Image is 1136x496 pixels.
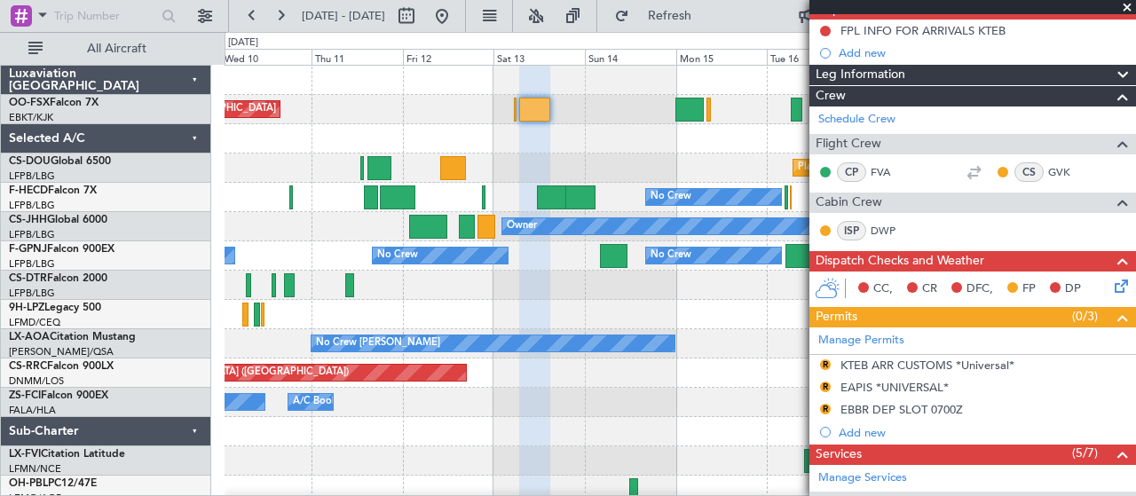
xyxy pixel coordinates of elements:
[837,221,866,240] div: ISP
[840,358,1014,373] div: KTEB ARR CUSTOMS *Universal*
[9,316,60,329] a: LFMD/CEQ
[9,478,48,489] span: OH-PBL
[9,345,114,358] a: [PERSON_NAME]/QSA
[312,49,403,65] div: Thu 11
[9,303,44,313] span: 9H-LPZ
[221,49,312,65] div: Wed 10
[922,280,937,298] span: CR
[871,164,911,180] a: FVA
[9,169,55,183] a: LFPB/LBG
[9,332,50,342] span: LX-AOA
[1048,164,1088,180] a: GVK
[9,273,47,284] span: CS-DTR
[9,273,107,284] a: CS-DTRFalcon 2000
[9,478,97,489] a: OH-PBLPC12/47E
[9,215,47,225] span: CS-JHH
[840,380,949,395] div: EAPIS *UNIVERSAL*
[816,445,862,465] span: Services
[816,86,846,106] span: Crew
[9,303,101,313] a: 9H-LPZLegacy 500
[9,98,50,108] span: OO-FSX
[316,330,440,357] div: No Crew [PERSON_NAME]
[839,45,1127,60] div: Add new
[228,35,258,51] div: [DATE]
[9,185,97,196] a: F-HECDFalcon 7X
[818,111,895,129] a: Schedule Crew
[9,287,55,300] a: LFPB/LBG
[837,162,866,182] div: CP
[9,449,41,460] span: LX-FVI
[816,193,882,213] span: Cabin Crew
[651,242,691,269] div: No Crew
[1072,307,1098,326] span: (0/3)
[507,213,537,240] div: Owner
[818,332,904,350] a: Manage Permits
[9,449,125,460] a: LX-FVICitation Latitude
[9,98,99,108] a: OO-FSXFalcon 7X
[9,156,111,167] a: CS-DOUGlobal 6500
[873,280,893,298] span: CC,
[798,154,1077,181] div: Planned Maint [GEOGRAPHIC_DATA] ([GEOGRAPHIC_DATA])
[9,390,108,401] a: ZS-FCIFalcon 900EX
[403,49,494,65] div: Fri 12
[9,185,48,196] span: F-HECD
[1065,280,1081,298] span: DP
[9,332,136,342] a: LX-AOACitation Mustang
[840,23,1006,38] div: FPL INFO FOR ARRIVALS KTEB
[840,402,963,417] div: EBBR DEP SLOT 0700Z
[9,390,41,401] span: ZS-FCI
[651,184,691,210] div: No Crew
[9,257,55,271] a: LFPB/LBG
[493,49,585,65] div: Sat 13
[1014,162,1044,182] div: CS
[9,404,56,417] a: FALA/HLA
[9,228,55,241] a: LFPB/LBG
[839,425,1127,440] div: Add new
[767,49,858,65] div: Tue 16
[9,199,55,212] a: LFPB/LBG
[1072,444,1098,462] span: (5/7)
[816,65,905,85] span: Leg Information
[20,35,193,63] button: All Aircraft
[54,3,156,29] input: Trip Number
[9,462,61,476] a: LFMN/NCE
[293,389,349,415] div: A/C Booked
[820,404,831,414] button: R
[9,244,47,255] span: F-GPNJ
[46,43,187,55] span: All Aircraft
[9,361,114,372] a: CS-RRCFalcon 900LX
[818,469,907,487] a: Manage Services
[9,374,64,388] a: DNMM/LOS
[676,49,768,65] div: Mon 15
[606,2,713,30] button: Refresh
[1022,280,1036,298] span: FP
[9,156,51,167] span: CS-DOU
[585,49,676,65] div: Sun 14
[9,215,107,225] a: CS-JHHGlobal 6000
[820,382,831,392] button: R
[9,244,114,255] a: F-GPNJFalcon 900EX
[966,280,993,298] span: DFC,
[816,134,881,154] span: Flight Crew
[820,359,831,370] button: R
[377,242,418,269] div: No Crew
[633,10,707,22] span: Refresh
[816,251,984,272] span: Dispatch Checks and Weather
[9,111,53,124] a: EBKT/KJK
[302,8,385,24] span: [DATE] - [DATE]
[9,361,47,372] span: CS-RRC
[816,307,857,327] span: Permits
[871,223,911,239] a: DWP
